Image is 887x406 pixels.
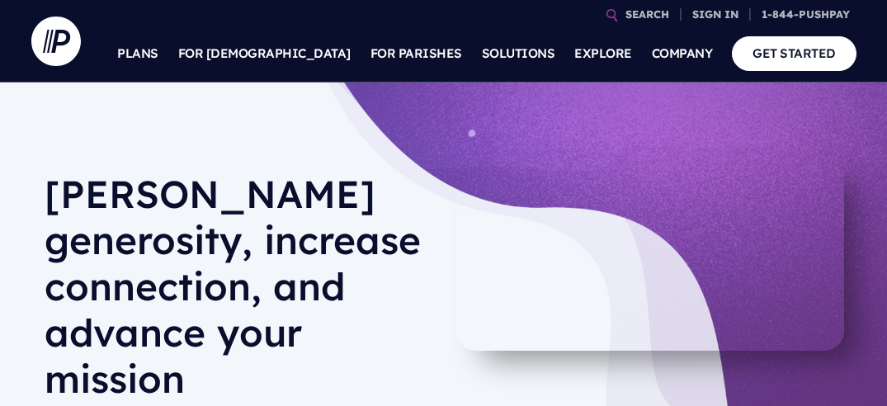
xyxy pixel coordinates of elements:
a: PLANS [117,25,158,83]
a: COMPANY [652,25,713,83]
a: FOR PARISHES [370,25,462,83]
a: GET STARTED [732,36,856,70]
a: SOLUTIONS [482,25,555,83]
a: FOR [DEMOGRAPHIC_DATA] [178,25,351,83]
a: EXPLORE [574,25,632,83]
